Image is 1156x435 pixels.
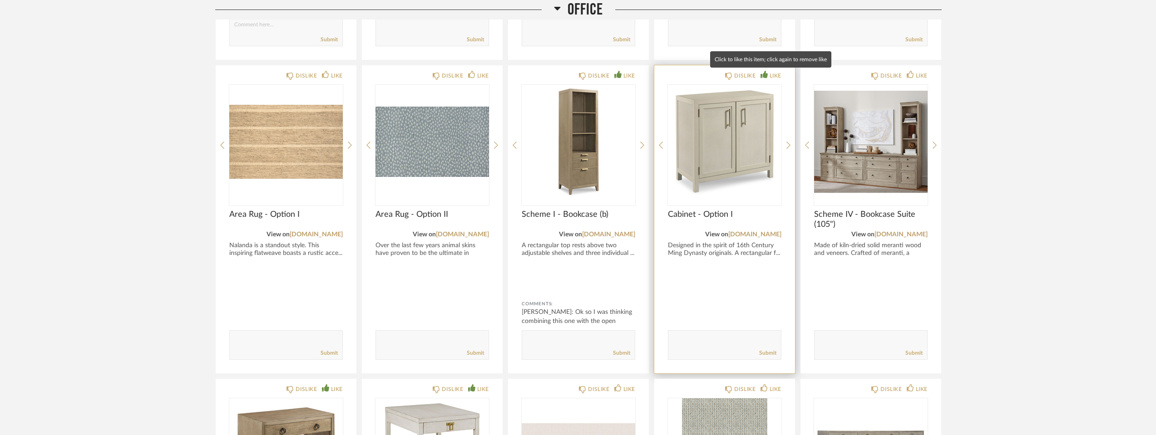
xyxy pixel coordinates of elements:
a: [DOMAIN_NAME] [874,231,928,238]
span: View on [559,231,582,238]
div: LIKE [477,71,489,80]
div: [PERSON_NAME]: Ok so I was thinking combining this one with the open shelv... [522,308,635,335]
div: Nalanda is a standout style. This inspiring flatweave boasts a rustic acce... [229,242,343,257]
div: 0 [522,85,635,198]
a: Submit [467,36,484,44]
img: undefined [668,85,781,198]
span: Scheme IV - Bookcase Suite (105") [814,210,928,230]
div: 0 [375,85,489,198]
div: Designed in the spirit of 16th Century Ming Dynasty originals. A rectangular f... [668,242,781,257]
img: undefined [522,85,635,198]
a: Submit [321,349,338,357]
img: undefined [814,85,928,198]
div: DISLIKE [296,385,317,394]
div: DISLIKE [880,385,902,394]
div: LIKE [916,71,928,80]
span: View on [705,231,728,238]
span: Area Rug - Option I [229,210,343,220]
span: View on [851,231,874,238]
div: LIKE [331,71,343,80]
img: undefined [375,85,489,198]
a: Submit [613,36,630,44]
span: Area Rug - Option II [375,210,489,220]
div: DISLIKE [588,385,609,394]
a: Submit [467,349,484,357]
a: Submit [759,349,776,357]
div: DISLIKE [880,71,902,80]
a: Submit [905,349,923,357]
div: 0 [814,85,928,198]
span: View on [413,231,436,238]
a: Submit [321,36,338,44]
div: DISLIKE [734,385,756,394]
div: DISLIKE [734,71,756,80]
div: LIKE [916,385,928,394]
a: Submit [613,349,630,357]
a: [DOMAIN_NAME] [436,231,489,238]
div: DISLIKE [442,385,463,394]
div: LIKE [331,385,343,394]
div: A rectangular top rests above two adjustable shelves and three individual ... [522,242,635,257]
span: Cabinet - Option I [668,210,781,220]
div: 0 [229,85,343,198]
div: LIKE [770,71,781,80]
div: LIKE [623,71,635,80]
div: Over the last few years animal skins have proven to be the ultimate in versa... [375,242,489,265]
a: [DOMAIN_NAME] [728,231,781,238]
div: Comments: [522,299,635,308]
span: Scheme I - Bookcase (b) [522,210,635,220]
div: DISLIKE [442,71,463,80]
div: LIKE [477,385,489,394]
span: View on [267,231,290,238]
img: undefined [229,85,343,198]
a: Submit [759,36,776,44]
div: DISLIKE [588,71,609,80]
a: [DOMAIN_NAME] [290,231,343,238]
div: 0 [668,85,781,198]
a: [DOMAIN_NAME] [582,231,635,238]
div: LIKE [770,385,781,394]
div: Made of kiln-dried solid meranti wood and veneers. Crafted of meranti, a tropi... [814,242,928,265]
a: Submit [905,36,923,44]
div: LIKE [623,385,635,394]
div: DISLIKE [296,71,317,80]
